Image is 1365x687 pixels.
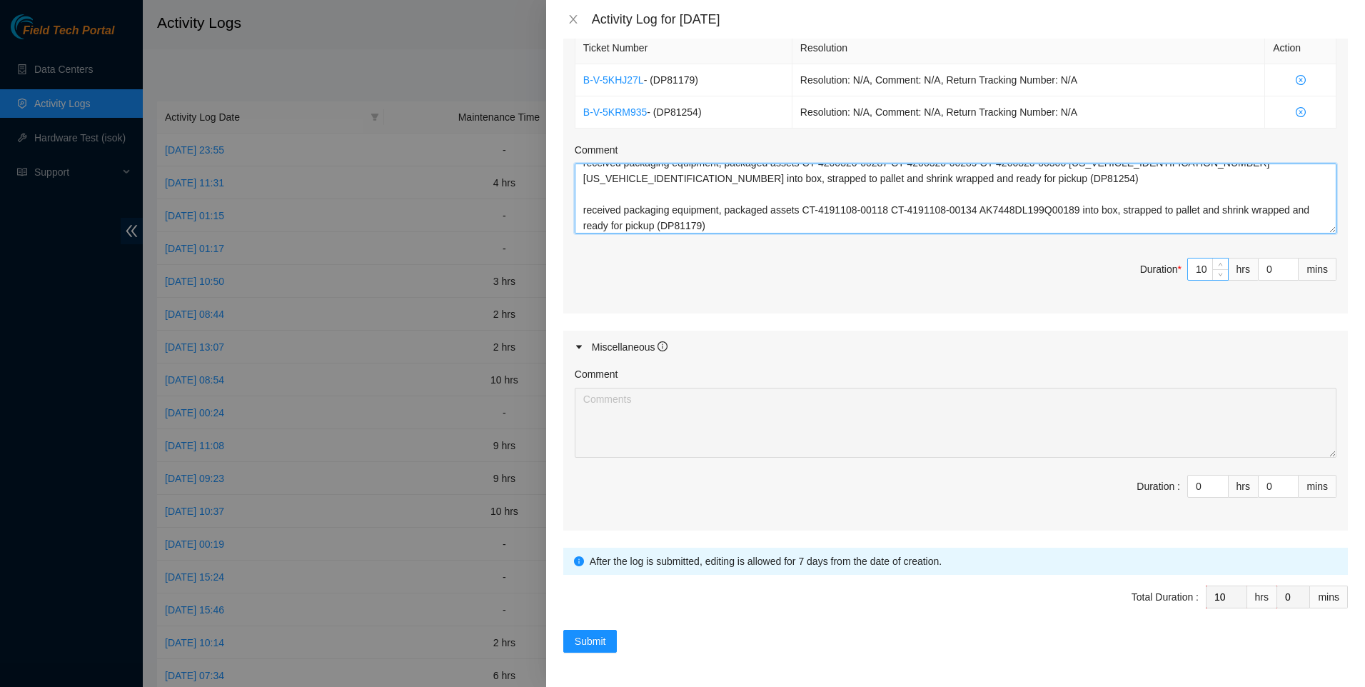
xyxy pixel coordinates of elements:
[1132,589,1199,605] div: Total Duration :
[574,556,584,566] span: info-circle
[1212,259,1228,269] span: Increase Value
[575,388,1336,458] textarea: Comment
[575,142,618,158] label: Comment
[1299,258,1336,281] div: mins
[592,339,668,355] div: Miscellaneous
[647,106,701,118] span: - ( DP81254 )
[1229,258,1259,281] div: hrs
[563,630,618,653] button: Submit
[563,13,583,26] button: Close
[792,64,1265,96] td: Resolution: N/A, Comment: N/A, Return Tracking Number: N/A
[583,74,644,86] a: B-V-5KHJ27L
[792,96,1265,129] td: Resolution: N/A, Comment: N/A, Return Tracking Number: N/A
[1310,586,1348,608] div: mins
[1265,32,1336,64] th: Action
[1217,271,1225,279] span: down
[1212,269,1228,280] span: Decrease Value
[592,11,1348,27] div: Activity Log for [DATE]
[590,553,1337,569] div: After the log is submitted, editing is allowed for 7 days from the date of creation.
[575,366,618,382] label: Comment
[1273,107,1328,117] span: close-circle
[644,74,698,86] span: - ( DP81179 )
[563,331,1348,363] div: Miscellaneous info-circle
[583,106,647,118] a: B-V-5KRM935
[658,341,668,351] span: info-circle
[1273,75,1328,85] span: close-circle
[1137,478,1180,494] div: Duration :
[575,343,583,351] span: caret-right
[575,164,1336,234] textarea: Comment
[568,14,579,25] span: close
[1217,260,1225,269] span: up
[792,32,1265,64] th: Resolution
[1299,475,1336,498] div: mins
[575,633,606,649] span: Submit
[1140,261,1182,277] div: Duration
[575,32,792,64] th: Ticket Number
[1229,475,1259,498] div: hrs
[1247,586,1277,608] div: hrs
